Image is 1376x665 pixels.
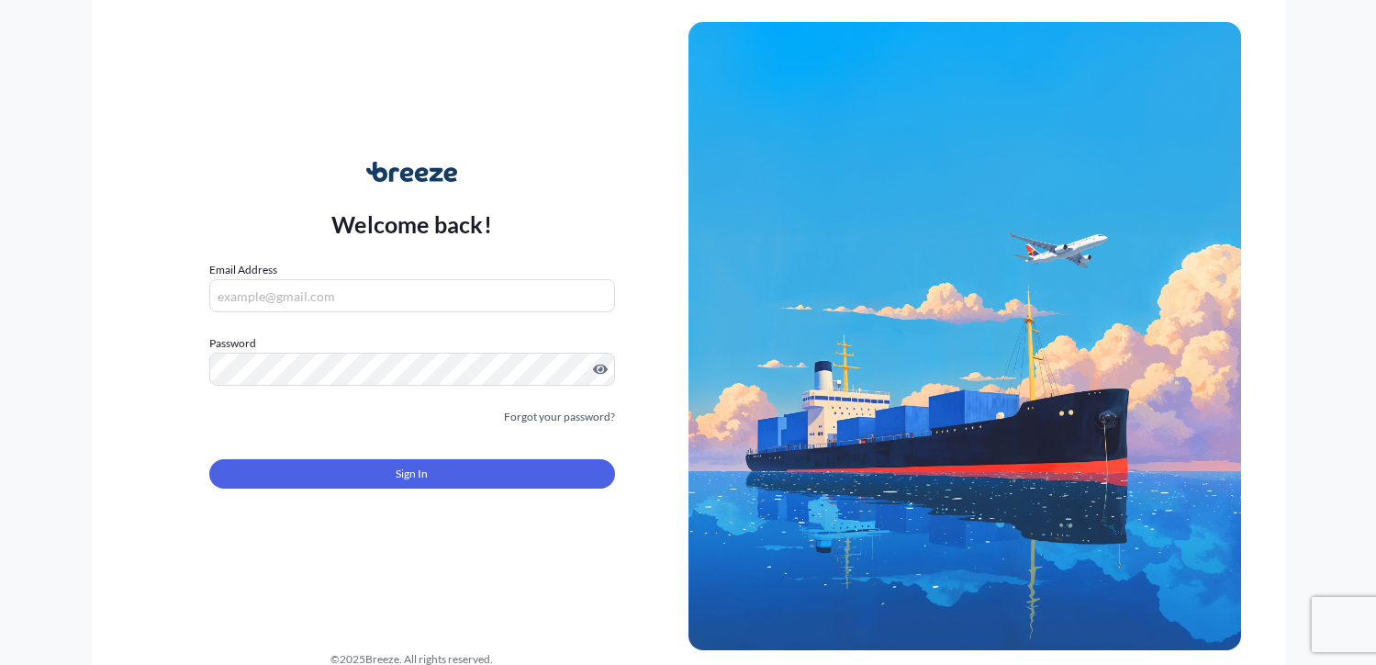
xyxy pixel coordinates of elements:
label: Password [209,334,615,353]
span: Sign In [396,465,428,483]
input: example@gmail.com [209,279,615,312]
button: Sign In [209,459,615,489]
a: Forgot your password? [504,408,615,426]
img: Ship illustration [688,22,1241,650]
label: Email Address [209,261,277,279]
button: Show password [593,362,608,377]
p: Welcome back! [331,209,492,239]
